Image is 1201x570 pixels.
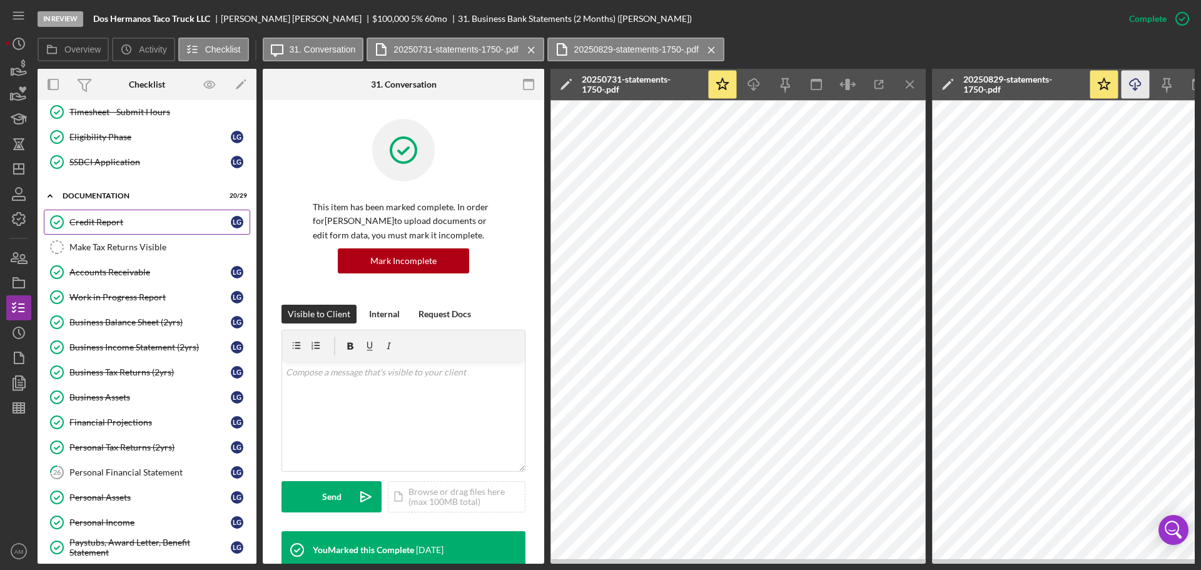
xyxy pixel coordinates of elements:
[112,38,175,61] button: Activity
[69,517,231,527] div: Personal Income
[231,156,243,168] div: L G
[44,435,250,460] a: Personal Tax Returns (2yrs)LG
[44,335,250,360] a: Business Income Statement (2yrs)LG
[64,44,101,54] label: Overview
[69,537,231,557] div: Paystubs, Award Letter, Benefit Statement
[139,44,166,54] label: Activity
[44,410,250,435] a: Financial ProjectionsLG
[393,44,518,54] label: 20250731-statements-1750-.pdf
[38,38,109,61] button: Overview
[322,481,342,512] div: Send
[411,14,423,24] div: 5 %
[44,360,250,385] a: Business Tax Returns (2yrs)LG
[582,74,701,94] div: 20250731-statements-1750-.pdf
[69,267,231,277] div: Accounts Receivable
[44,260,250,285] a: Accounts ReceivableLG
[69,492,231,502] div: Personal Assets
[1158,515,1188,545] div: Open Intercom Messenger
[6,539,31,564] button: AM
[38,11,83,27] div: In Review
[69,242,250,252] div: Make Tax Returns Visible
[281,305,357,323] button: Visible to Client
[370,248,437,273] div: Mark Incomplete
[371,79,437,89] div: 31. Conversation
[231,216,243,228] div: L G
[231,266,243,278] div: L G
[44,99,250,125] a: Timesheet - Submit Hours
[44,535,250,560] a: Paystubs, Award Letter, Benefit StatementLG
[231,491,243,504] div: L G
[1117,6,1195,31] button: Complete
[263,38,364,61] button: 31. Conversation
[69,467,231,477] div: Personal Financial Statement
[69,392,231,402] div: Business Assets
[63,192,216,200] div: Documentation
[1129,6,1167,31] div: Complete
[69,342,231,352] div: Business Income Statement (2yrs)
[44,310,250,335] a: Business Balance Sheet (2yrs)LG
[69,317,231,327] div: Business Balance Sheet (2yrs)
[313,545,414,555] div: You Marked this Complete
[290,44,356,54] label: 31. Conversation
[44,150,250,175] a: SSBCI ApplicationLG
[44,385,250,410] a: Business AssetsLG
[412,305,477,323] button: Request Docs
[129,79,165,89] div: Checklist
[205,44,241,54] label: Checklist
[416,545,443,555] time: 2025-09-25 14:29
[369,305,400,323] div: Internal
[231,416,243,429] div: L G
[458,14,692,24] div: 31. Business Bank Statements (2 Months) ([PERSON_NAME])
[178,38,249,61] button: Checklist
[231,466,243,479] div: L G
[44,125,250,150] a: Eligibility PhaseLG
[231,541,243,554] div: L G
[221,14,372,24] div: [PERSON_NAME] [PERSON_NAME]
[363,305,406,323] button: Internal
[547,38,724,61] button: 20250829-statements-1750-.pdf
[963,74,1082,94] div: 20250829-statements-1750-.pdf
[69,367,231,377] div: Business Tax Returns (2yrs)
[93,14,210,24] b: Dos Hermanos Taco Truck LLC
[231,441,243,454] div: L G
[225,192,247,200] div: 20 / 29
[367,38,544,61] button: 20250731-statements-1750-.pdf
[313,200,494,242] p: This item has been marked complete. In order for [PERSON_NAME] to upload documents or edit form d...
[44,285,250,310] a: Work in Progress ReportLG
[44,210,250,235] a: Credit ReportLG
[231,366,243,379] div: L G
[69,107,250,117] div: Timesheet - Submit Hours
[231,341,243,354] div: L G
[231,516,243,529] div: L G
[231,291,243,303] div: L G
[69,292,231,302] div: Work in Progress Report
[425,14,447,24] div: 60 mo
[44,485,250,510] a: Personal AssetsLG
[69,442,231,452] div: Personal Tax Returns (2yrs)
[69,132,231,142] div: Eligibility Phase
[69,217,231,227] div: Credit Report
[574,44,699,54] label: 20250829-statements-1750-.pdf
[231,131,243,143] div: L G
[338,248,469,273] button: Mark Incomplete
[53,468,61,476] tspan: 26
[14,548,23,555] text: AM
[69,417,231,427] div: Financial Projections
[281,481,382,512] button: Send
[44,460,250,485] a: 26Personal Financial StatementLG
[372,13,409,24] span: $100,000
[231,391,243,404] div: L G
[418,305,471,323] div: Request Docs
[69,157,231,167] div: SSBCI Application
[44,510,250,535] a: Personal IncomeLG
[44,235,250,260] a: Make Tax Returns Visible
[288,305,350,323] div: Visible to Client
[231,316,243,328] div: L G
